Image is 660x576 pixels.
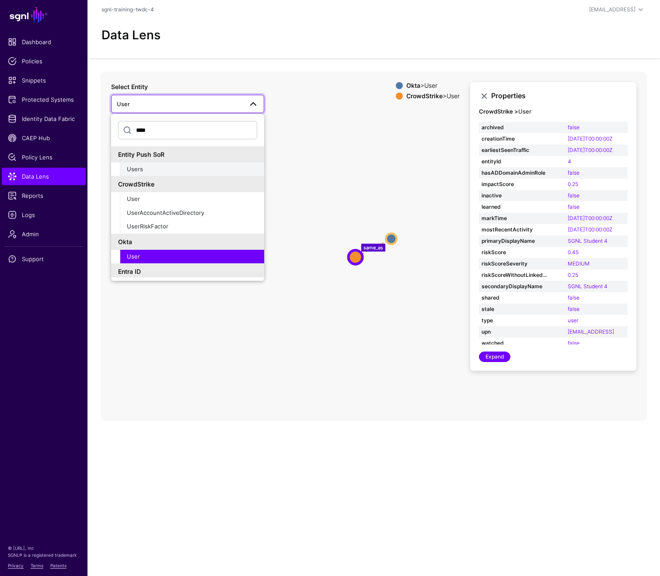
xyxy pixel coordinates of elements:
[568,181,578,187] a: 0.25
[127,253,140,260] span: User
[8,191,80,200] span: Reports
[568,294,580,301] a: false
[363,244,383,250] text: same_as
[482,283,547,290] strong: secondaryDisplayName
[127,209,204,216] span: UserAccountActiveDirectory
[127,166,143,172] span: Users
[482,192,547,200] strong: inactive
[117,100,130,107] span: User
[482,124,547,131] strong: archived
[568,340,580,346] a: false
[568,203,580,210] a: false
[568,249,579,255] a: 0.45
[479,108,518,115] strong: CrowdStrike >
[5,5,82,24] a: SGNL
[406,92,443,100] strong: CrowdStrike
[101,28,161,43] h2: Data Lens
[568,306,580,312] a: false
[118,237,257,246] div: Okta
[568,328,614,335] a: [EMAIL_ADDRESS]
[127,223,168,230] span: UserRiskFactor
[2,148,86,166] a: Policy Lens
[8,172,80,181] span: Data Lens
[482,214,547,222] strong: markTime
[8,210,80,219] span: Logs
[8,552,80,559] p: SGNL® is a registered trademark
[406,82,420,89] strong: Okta
[8,95,80,104] span: Protected Systems
[2,72,86,89] a: Snippets
[8,255,80,263] span: Support
[120,220,264,234] button: UserRiskFactor
[8,38,80,46] span: Dashboard
[482,317,547,324] strong: type
[482,260,547,268] strong: riskScoreSeverity
[2,110,86,128] a: Identity Data Fabric
[568,169,580,176] a: false
[568,317,578,324] a: user
[118,150,257,159] div: Entity Push SoR
[101,6,154,13] a: sgnl-training-twdc-4
[482,135,547,143] strong: creationTime
[2,91,86,108] a: Protected Systems
[8,153,80,162] span: Policy Lens
[405,93,461,100] div: > User
[8,57,80,66] span: Policies
[568,215,612,221] a: [DATE]T00:00:00Z
[568,272,578,278] a: 0.25
[8,230,80,238] span: Admin
[482,271,547,279] strong: riskScoreWithoutLinkedAccounts
[568,135,612,142] a: [DATE]T00:00:00Z
[482,203,547,211] strong: learned
[491,92,628,100] h3: Properties
[2,187,86,204] a: Reports
[568,260,590,267] a: MEDIUM
[127,195,140,202] span: User
[118,267,257,276] div: Entra ID
[120,250,264,264] button: User
[2,33,86,51] a: Dashboard
[31,563,43,568] a: Terms
[482,180,547,188] strong: impactScore
[479,352,510,362] a: Expand
[2,52,86,70] a: Policies
[118,179,257,189] div: CrowdStrike
[2,168,86,185] a: Data Lens
[482,248,547,256] strong: riskScore
[568,192,580,199] a: false
[482,328,547,336] strong: upn
[8,134,80,142] span: CAEP Hub
[120,192,264,206] button: User
[568,147,612,153] a: [DATE]T00:00:00Z
[8,563,24,568] a: Privacy
[589,6,636,14] div: [EMAIL_ADDRESS]
[482,339,547,347] strong: watched
[2,225,86,243] a: Admin
[50,563,66,568] a: Patents
[8,76,80,85] span: Snippets
[8,114,80,123] span: Identity Data Fabric
[482,305,547,313] strong: stale
[2,206,86,224] a: Logs
[2,129,86,147] a: CAEP Hub
[120,206,264,220] button: UserAccountActiveDirectory
[568,283,608,290] a: SGNL Student 4
[120,162,264,176] button: Users
[111,82,148,91] label: Select Entity
[479,108,628,115] h4: User
[8,545,80,552] p: © [URL], Inc
[482,294,547,302] strong: shared
[482,226,547,234] strong: mostRecentActivity
[482,146,547,154] strong: earliestSeenTraffic
[405,82,461,89] div: > User
[568,158,571,165] a: 4
[568,238,608,244] a: SGNL Student 4
[482,158,547,166] strong: entityId
[568,226,612,233] a: [DATE]T00:00:00Z
[568,124,580,131] a: false
[482,169,547,177] strong: hasADDomainAdminRole
[482,237,547,245] strong: primaryDisplayName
